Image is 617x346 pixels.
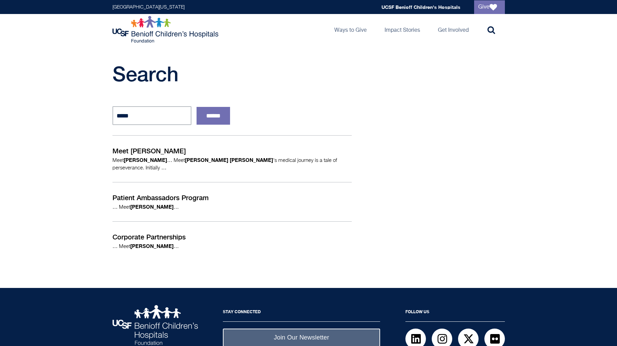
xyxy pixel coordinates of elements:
[112,221,352,261] a: Corporate Partnerships … Meet[PERSON_NAME]…
[185,157,228,163] strong: [PERSON_NAME]
[112,146,352,156] p: Meet [PERSON_NAME]
[432,14,474,45] a: Get Involved
[130,243,174,249] strong: [PERSON_NAME]
[381,4,460,10] a: UCSF Benioff Children's Hospitals
[379,14,426,45] a: Impact Stories
[474,0,505,14] a: Give
[329,14,372,45] a: Ways to Give
[230,157,273,163] strong: [PERSON_NAME]
[112,193,352,203] p: Patient Ambassadors Program
[112,182,352,221] a: Patient Ambassadors Program … Meet[PERSON_NAME]…
[112,203,352,211] p: … Meet …
[130,204,174,210] strong: [PERSON_NAME]
[223,305,380,322] h2: Stay Connected
[112,135,352,182] a: Meet [PERSON_NAME] Meet[PERSON_NAME]… Meet[PERSON_NAME] [PERSON_NAME]'s medical journey is a tale...
[405,305,505,322] h2: Follow Us
[112,16,220,43] img: Logo for UCSF Benioff Children's Hospitals Foundation
[112,5,185,10] a: [GEOGRAPHIC_DATA][US_STATE]
[112,232,352,242] p: Corporate Partnerships
[112,156,352,172] p: Meet … Meet 's medical journey is a tale of perseverance. Initially …
[112,242,352,250] p: … Meet …
[112,62,376,86] h1: Search
[124,157,167,163] strong: [PERSON_NAME]
[112,305,198,345] img: UCSF Benioff Children's Hospitals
